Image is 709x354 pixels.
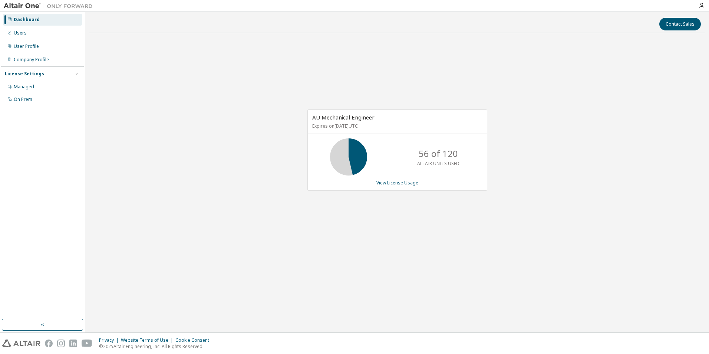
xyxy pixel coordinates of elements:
[14,43,39,49] div: User Profile
[417,160,459,167] p: ALTAIR UNITS USED
[14,96,32,102] div: On Prem
[14,17,40,23] div: Dashboard
[57,340,65,347] img: instagram.svg
[121,337,175,343] div: Website Terms of Use
[14,84,34,90] div: Managed
[14,30,27,36] div: Users
[99,337,121,343] div: Privacy
[312,123,481,129] p: Expires on [DATE] UTC
[2,340,40,347] img: altair_logo.svg
[14,57,49,63] div: Company Profile
[175,337,214,343] div: Cookie Consent
[45,340,53,347] img: facebook.svg
[312,114,375,121] span: AU Mechanical Engineer
[69,340,77,347] img: linkedin.svg
[99,343,214,350] p: © 2025 Altair Engineering, Inc. All Rights Reserved.
[659,18,701,30] button: Contact Sales
[82,340,92,347] img: youtube.svg
[5,71,44,77] div: License Settings
[376,180,418,186] a: View License Usage
[419,147,458,160] p: 56 of 120
[4,2,96,10] img: Altair One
